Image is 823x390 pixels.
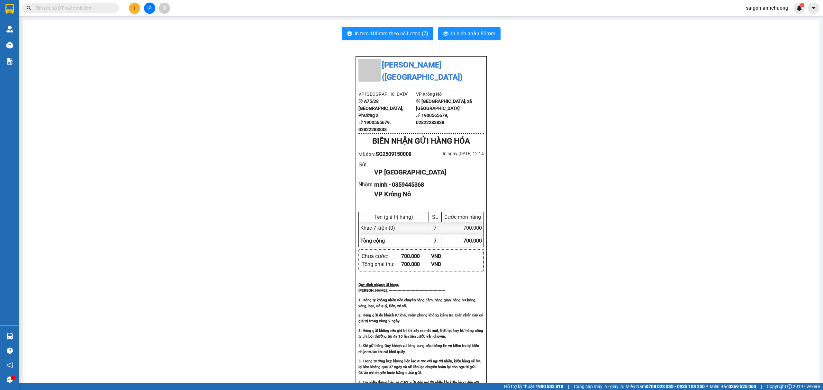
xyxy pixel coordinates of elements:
[358,120,391,132] b: 1900565679, 02822283838
[706,385,708,388] span: ⚪️
[129,3,140,14] button: plus
[421,150,484,157] div: In ngày: [DATE] 12:14
[401,260,431,268] div: 700.000
[358,161,374,169] div: Gửi :
[7,377,13,383] span: message
[741,4,793,12] span: saigon.anhchuong
[342,27,433,40] button: printerIn tem 100mm theo số lượng (7)
[504,383,563,390] span: Hỗ trợ kỹ thuật:
[159,3,170,14] button: aim
[728,384,756,389] strong: 0369 525 060
[358,282,484,288] div: Quy định nhận/gửi hàng :
[360,214,427,220] div: Tên (giá trị hàng)
[626,383,705,390] span: Miền Nam
[430,214,440,220] div: SL
[5,4,14,14] img: logo-vxr
[434,238,437,244] span: 7
[443,214,482,220] div: Cước món hàng
[358,343,479,354] strong: 4. Khi gửi hàng Quý khách vui lòng cung cấp thông tin và kiểm tra lại biên nhận trước khi rời khỏ...
[438,27,501,40] button: printerIn biên nhận 80mm
[787,384,792,389] span: copyright
[358,180,374,188] div: Nhận :
[358,59,484,83] li: [PERSON_NAME] ([GEOGRAPHIC_DATA])
[147,6,152,10] span: file-add
[442,222,484,234] div: 700.000
[358,91,416,98] li: VP [GEOGRAPHIC_DATA]
[360,225,395,231] span: Khác - 7 kiện (0)
[6,42,13,49] img: warehouse-icon
[35,4,111,12] input: Tìm tên, số ĐT hoặc mã đơn
[162,6,167,10] span: aim
[132,6,137,10] span: plus
[796,5,802,11] img: icon-new-feature
[463,238,482,244] span: 700.000
[358,99,403,118] b: A75/28 [GEOGRAPHIC_DATA], Phường 2
[358,150,421,158] div: Mã đơn:
[808,3,819,14] button: caret-down
[416,91,474,98] li: VP Krông Nô
[574,383,624,390] span: Cung cấp máy in - giấy in:
[358,135,484,147] div: BIÊN NHẬN GỬI HÀNG HÓA
[358,359,481,375] strong: 5. Trong trường hợp không liên lạc được với người nhận, kiện hàng sẽ lưu lại kho không quá 07 ngà...
[451,30,495,38] span: In biên nhận 80mm
[429,222,442,234] div: 7
[536,384,563,389] strong: 1900 633 818
[416,113,448,125] b: 1900565679, 02822283838
[358,380,480,385] strong: 6. Tin nhắn thông báo sẽ được gửi đến người nhận khi kiện hàng đến nơi.
[811,5,817,11] span: caret-down
[401,252,431,260] div: 700.000
[416,99,472,111] b: [GEOGRAPHIC_DATA], xã [GEOGRAPHIC_DATA]
[416,113,421,118] span: phone
[358,313,483,323] strong: 2. Hàng gửi do khách tự khai, niêm phong không kiểm tra. Biên nhận này có giá trị trong vòng 2 ngày.
[374,167,479,177] div: VP [GEOGRAPHIC_DATA]
[7,362,13,368] span: notification
[710,383,756,390] span: Miền Bắc
[6,333,13,340] img: warehouse-icon
[355,30,428,38] span: In tem 100mm theo số lượng (7)
[376,151,411,157] span: SG2509150008
[6,58,13,65] img: solution-icon
[6,26,13,32] img: warehouse-icon
[27,6,31,10] span: search
[431,252,461,260] div: VND
[800,3,804,7] sup: 1
[761,383,762,390] span: |
[646,384,705,389] strong: 0708 023 035 - 0935 103 250
[347,31,352,37] span: printer
[568,383,569,390] span: |
[416,99,421,103] span: environment
[443,31,448,37] span: printer
[144,3,155,14] button: file-add
[374,180,479,189] div: minh - 0359445368
[358,328,483,339] strong: 3. Hàng gửi không nêu giá trị khi xảy ra mất mát, thất lạc hay hư hỏng công ty chỉ bồi thường tối...
[358,120,363,125] span: phone
[358,298,476,308] strong: 1. Công ty không nhận vận chuyển hàng cấm, hàng gian, hàng hư hỏng, vàng, bạc, đá quý, tiền, vé số.
[360,238,385,244] span: Tổng cộng
[374,189,479,199] div: VP Krông Nô
[362,260,401,268] div: Tổng phải thu :
[362,252,401,260] div: Chưa cước :
[801,3,803,7] span: 1
[7,348,13,354] span: question-circle
[358,288,445,293] strong: [PERSON_NAME]: --------------------------------------------
[358,99,363,103] span: environment
[431,260,461,268] div: VND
